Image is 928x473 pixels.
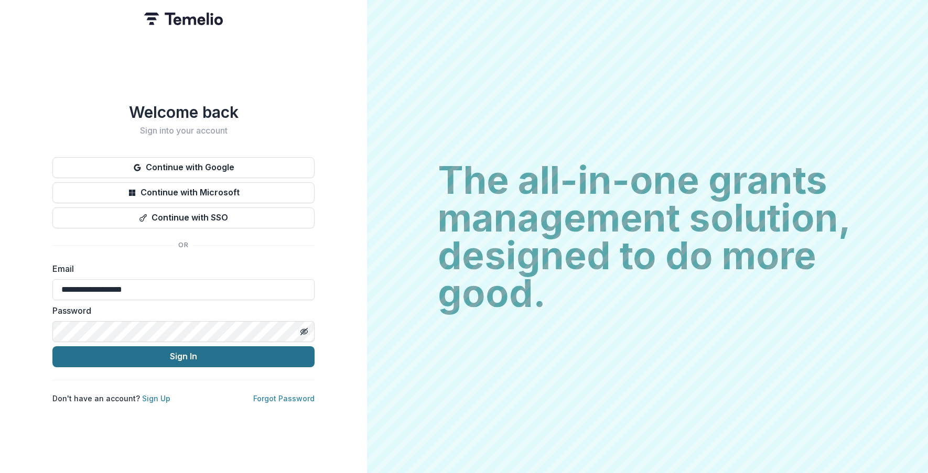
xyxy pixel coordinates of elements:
[142,394,170,403] a: Sign Up
[52,126,315,136] h2: Sign into your account
[52,157,315,178] button: Continue with Google
[52,103,315,122] h1: Welcome back
[52,393,170,404] p: Don't have an account?
[144,13,223,25] img: Temelio
[52,182,315,203] button: Continue with Microsoft
[52,207,315,228] button: Continue with SSO
[52,262,308,275] label: Email
[52,304,308,317] label: Password
[253,394,315,403] a: Forgot Password
[296,323,312,340] button: Toggle password visibility
[52,346,315,367] button: Sign In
